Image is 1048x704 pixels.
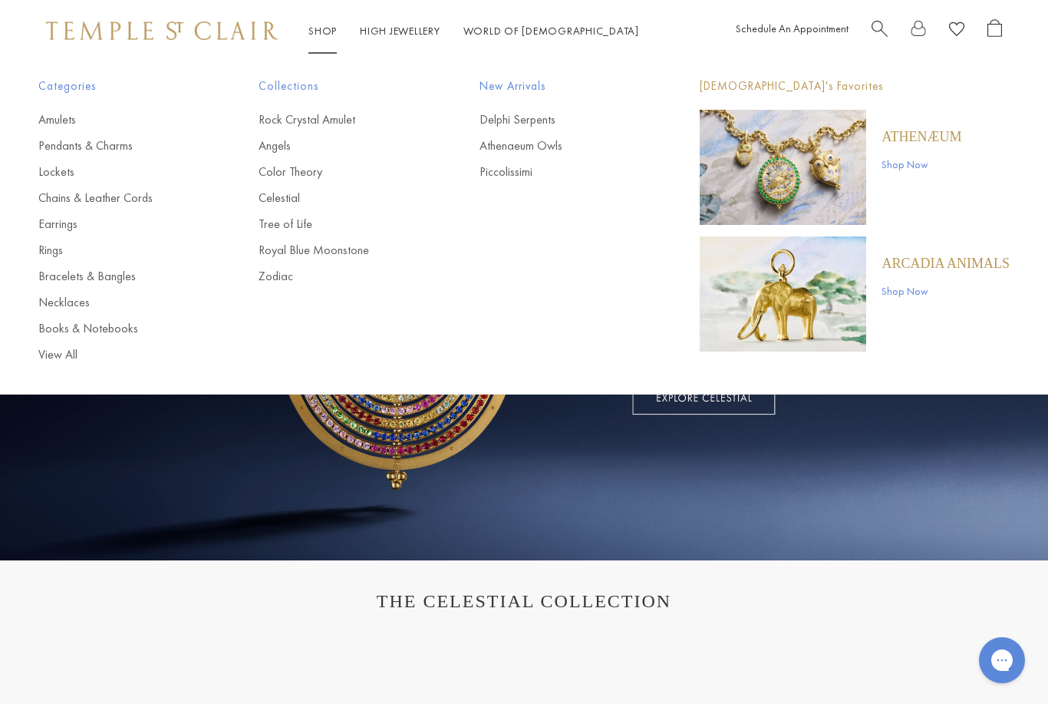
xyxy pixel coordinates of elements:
[259,164,417,180] a: Color Theory
[61,591,987,612] h1: THE CELESTIAL COLLECTION
[38,242,197,259] a: Rings
[308,21,639,41] nav: Main navigation
[259,137,417,154] a: Angels
[480,77,638,96] span: New Arrivals
[882,156,961,173] a: Shop Now
[259,190,417,207] a: Celestial
[38,137,197,154] a: Pendants & Charms
[882,283,1010,299] a: Shop Now
[259,77,417,96] span: Collections
[736,21,849,35] a: Schedule An Appointment
[38,294,197,311] a: Necklaces
[987,19,1002,43] a: Open Shopping Bag
[971,632,1033,689] iframe: Gorgias live chat messenger
[882,255,1010,272] a: ARCADIA ANIMALS
[38,77,197,96] span: Categories
[38,216,197,233] a: Earrings
[38,346,197,363] a: View All
[463,24,639,38] a: World of [DEMOGRAPHIC_DATA]World of [DEMOGRAPHIC_DATA]
[259,268,417,285] a: Zodiac
[872,19,888,43] a: Search
[308,24,337,38] a: ShopShop
[480,137,638,154] a: Athenaeum Owls
[38,164,197,180] a: Lockets
[700,77,1010,96] p: [DEMOGRAPHIC_DATA]'s Favorites
[259,242,417,259] a: Royal Blue Moonstone
[360,24,440,38] a: High JewelleryHigh Jewellery
[46,21,278,40] img: Temple St. Clair
[38,111,197,128] a: Amulets
[882,128,961,145] a: Athenæum
[259,216,417,233] a: Tree of Life
[259,111,417,128] a: Rock Crystal Amulet
[38,190,197,207] a: Chains & Leather Cords
[38,320,197,337] a: Books & Notebooks
[949,19,964,43] a: View Wishlist
[480,164,638,180] a: Piccolissimi
[38,268,197,285] a: Bracelets & Bangles
[480,111,638,128] a: Delphi Serpents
